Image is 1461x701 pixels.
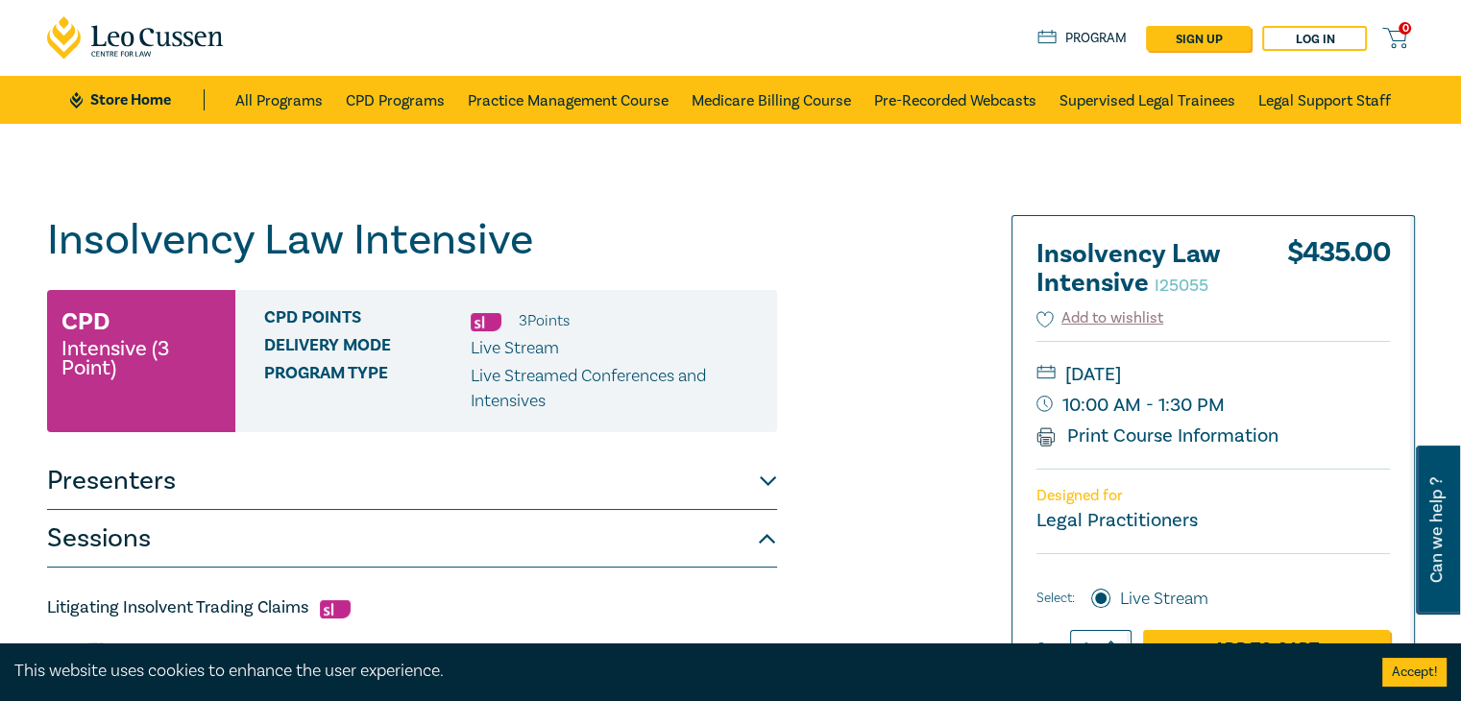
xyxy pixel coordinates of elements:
[692,76,851,124] a: Medicare Billing Course
[1399,22,1411,35] span: 0
[1258,76,1391,124] a: Legal Support Staff
[47,452,777,510] button: Presenters
[70,89,204,110] a: Store Home
[1143,630,1390,666] a: Add to Cart
[1036,359,1390,390] small: [DATE]
[1036,638,1058,659] label: Qty
[1155,275,1208,297] small: I25055
[471,337,559,359] span: Live Stream
[1036,588,1075,609] span: Select:
[235,76,323,124] a: All Programs
[1036,240,1248,298] h2: Insolvency Law Intensive
[519,308,570,333] li: 3 Point s
[264,364,471,414] span: Program type
[264,308,471,333] span: CPD Points
[468,76,669,124] a: Practice Management Course
[1146,26,1251,51] a: sign up
[47,596,777,619] h5: Litigating Insolvent Trading Claims
[1036,390,1390,421] small: 10:00 AM - 1:30 PM
[1262,26,1367,51] a: Log in
[47,510,777,568] button: Sessions
[471,313,501,331] img: Substantive Law
[1036,307,1164,329] button: Add to wishlist
[264,336,471,361] span: Delivery Mode
[471,364,763,414] p: Live Streamed Conferences and Intensives
[61,304,110,339] h3: CPD
[1070,630,1132,666] input: 1
[320,600,351,618] img: Substantive Law
[14,659,1353,684] div: This website uses cookies to enhance the user experience.
[1427,457,1446,603] span: Can we help ?
[346,76,445,124] a: CPD Programs
[1059,76,1235,124] a: Supervised Legal Trainees
[1037,28,1127,49] a: Program
[874,76,1036,124] a: Pre-Recorded Webcasts
[47,215,777,265] h1: Insolvency Law Intensive
[61,339,221,377] small: Intensive (3 Point)
[1036,423,1279,448] a: Print Course Information
[1382,658,1447,687] button: Accept cookies
[1120,587,1208,612] label: Live Stream
[1287,240,1390,307] div: $ 435.00
[1036,508,1198,533] small: Legal Practitioners
[1036,487,1390,505] p: Designed for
